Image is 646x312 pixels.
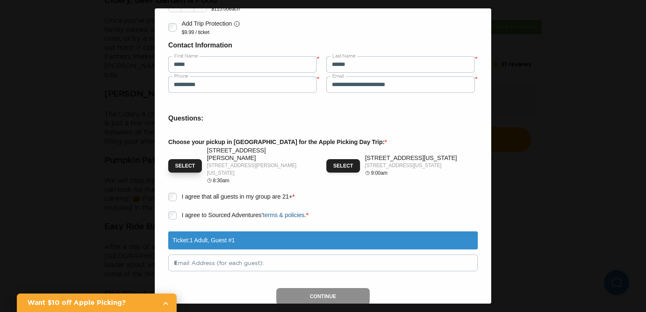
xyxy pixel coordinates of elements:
[168,159,202,173] button: Select
[207,147,315,162] p: [STREET_ADDRESS][PERSON_NAME]
[182,29,240,36] p: $9.99 / ticket
[365,162,457,169] p: [STREET_ADDRESS][US_STATE]
[371,169,387,177] p: 9:00am
[168,113,478,124] h6: Questions:
[207,162,315,177] p: [STREET_ADDRESS][PERSON_NAME][US_STATE]
[17,294,177,312] a: Want $10 off Apple Picking?
[27,298,156,308] h2: Want $10 off Apple Picking?
[172,236,235,245] p: Ticket: 1 Adult , Guest # 1
[168,40,478,51] h6: Contact Information
[365,155,457,162] p: [STREET_ADDRESS][US_STATE]
[213,177,229,184] p: 8:30am
[211,5,240,12] p: $ 115.00 each
[182,212,306,218] span: I agree to Sourced Adventures’ .
[168,137,478,147] p: Choose your pickup in [GEOGRAPHIC_DATA] for the Apple Picking Day Trip:
[182,19,232,29] p: Add Trip Protection
[263,212,304,218] a: terms & policies
[182,193,292,200] span: I agree that all guests in my group are 21+
[326,159,360,173] button: Select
